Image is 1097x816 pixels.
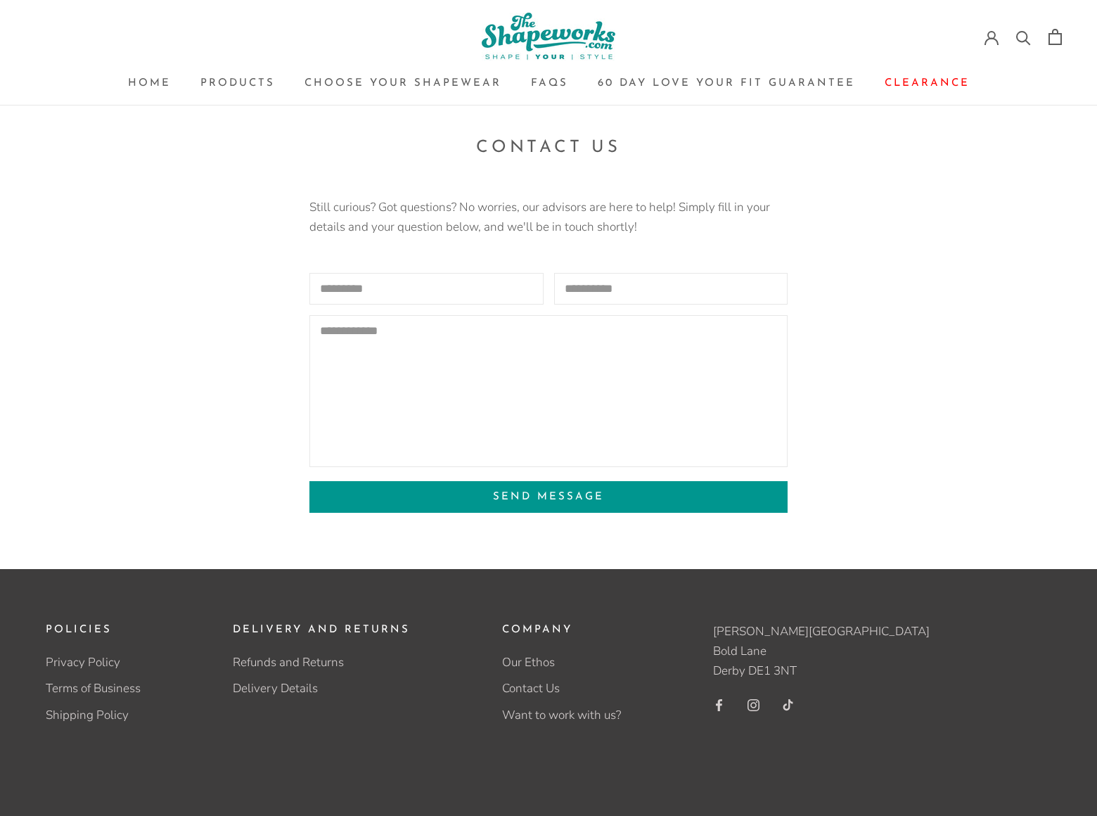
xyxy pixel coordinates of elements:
a: Instagram [748,695,759,715]
h2: Policies [46,622,141,639]
a: Search [1016,30,1031,44]
a: TikTok [782,695,794,715]
a: Delivery Details [233,680,410,698]
div: Still curious? Got questions? No worries, our advisors are here to help! Simply fill in your deta... [309,198,788,513]
input: Your email [554,273,788,305]
a: ClearanceClearance [885,78,970,89]
a: Refunds and Returns [233,654,410,672]
a: Privacy Policy [46,654,141,672]
button: Send message [309,481,788,513]
a: FAQsFAQs [531,78,568,89]
a: Our Ethos [502,654,621,672]
h1: Contact Us [56,134,1041,162]
a: Facebook [713,695,725,715]
a: 60 Day Love Your Fit Guarantee60 Day Love Your Fit Guarantee [598,78,855,89]
h2: Delivery and returns [233,622,410,639]
p: [PERSON_NAME][GEOGRAPHIC_DATA] Bold Lane Derby DE1 3NT [713,622,959,681]
a: Want to work with us? [502,706,621,725]
a: Contact Us [502,680,621,698]
a: Open cart [1048,29,1062,45]
input: Your name [309,273,544,305]
textarea: Your message [309,315,788,467]
a: HomeHome [128,78,171,89]
a: Shipping Policy [46,706,141,725]
img: The Shapeworks [482,13,615,60]
a: Terms of Business [46,680,141,698]
h2: Company [502,622,621,639]
a: ProductsProducts [200,78,275,89]
a: Choose your ShapewearChoose your Shapewear [304,78,501,89]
